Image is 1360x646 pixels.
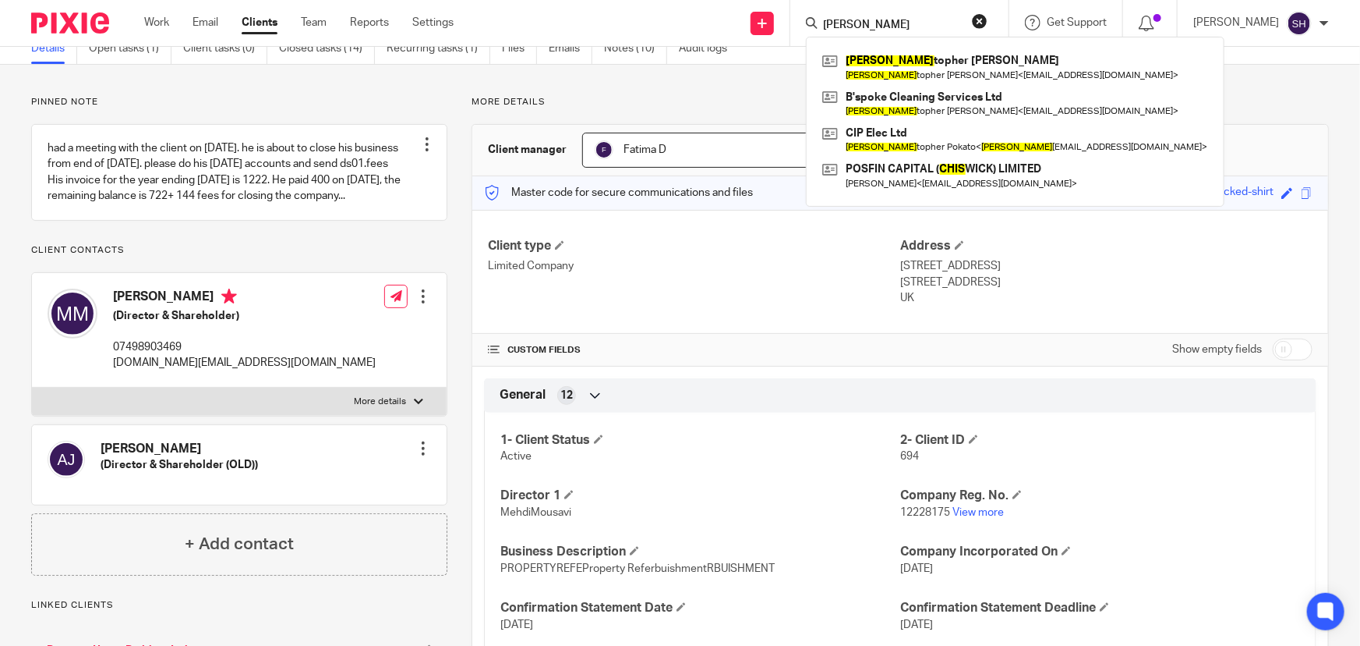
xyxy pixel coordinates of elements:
p: More details [472,96,1329,108]
span: PROPERTYREFEProperty ReferbuishmentRBUISHMENT [500,563,775,574]
span: Get Support [1047,17,1107,28]
img: svg%3E [48,289,97,339]
a: Email [193,15,218,30]
a: Notes (10) [604,34,667,64]
p: [DOMAIN_NAME][EMAIL_ADDRESS][DOMAIN_NAME] [113,355,376,371]
h4: [PERSON_NAME] [101,441,258,457]
h4: 1- Client Status [500,432,900,449]
h5: (Director & Shareholder) [113,308,376,324]
p: More details [354,396,406,408]
img: svg%3E [595,140,613,159]
span: 12 [560,388,573,403]
h3: Client manager [488,142,567,158]
h4: Confirmation Statement Deadline [900,600,1300,616]
a: Details [31,34,77,64]
p: Linked clients [31,599,447,612]
p: Limited Company [488,258,900,274]
a: Open tasks (1) [89,34,171,64]
button: Clear [972,13,987,29]
label: Show empty fields [1172,342,1262,357]
h4: Address [900,238,1312,254]
i: Primary [221,289,237,304]
a: Work [144,15,169,30]
span: 12228175 [900,507,950,518]
a: Files [502,34,537,64]
h4: [PERSON_NAME] [113,289,376,308]
h4: 2- Client ID [900,432,1300,449]
a: Closed tasks (14) [279,34,375,64]
a: Client tasks (0) [183,34,267,64]
p: [PERSON_NAME] [1193,15,1279,30]
span: [DATE] [500,619,533,630]
a: Reports [350,15,389,30]
span: Active [500,451,532,462]
img: svg%3E [1287,11,1312,36]
h4: Confirmation Statement Date [500,600,900,616]
a: Clients [242,15,277,30]
span: MehdiMousavi [500,507,571,518]
img: Pixie [31,12,109,34]
h4: CUSTOM FIELDS [488,344,900,357]
span: Fatima D [623,144,666,155]
span: 694 [900,451,919,462]
img: svg%3E [48,441,85,478]
input: Search [821,19,962,33]
a: Recurring tasks (1) [387,34,490,64]
p: [STREET_ADDRESS] [900,258,1312,274]
span: [DATE] [900,619,933,630]
p: Client contacts [31,244,447,257]
a: Audit logs [679,34,739,64]
h5: (Director & Shareholder (OLD)) [101,457,258,473]
h4: + Add contact [185,532,294,556]
p: Master code for secure communications and files [484,185,753,201]
h4: Client type [488,238,900,254]
h4: Company Reg. No. [900,488,1300,504]
a: Settings [412,15,454,30]
p: UK [900,290,1312,306]
a: Team [301,15,327,30]
a: View more [952,507,1004,518]
h4: Business Description [500,544,900,560]
span: General [500,387,546,403]
p: Pinned note [31,96,447,108]
span: [DATE] [900,563,933,574]
h4: Company Incorporated On [900,544,1300,560]
p: 07498903469 [113,339,376,355]
a: Emails [549,34,592,64]
p: [STREET_ADDRESS] [900,275,1312,290]
h4: Director 1 [500,488,900,504]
